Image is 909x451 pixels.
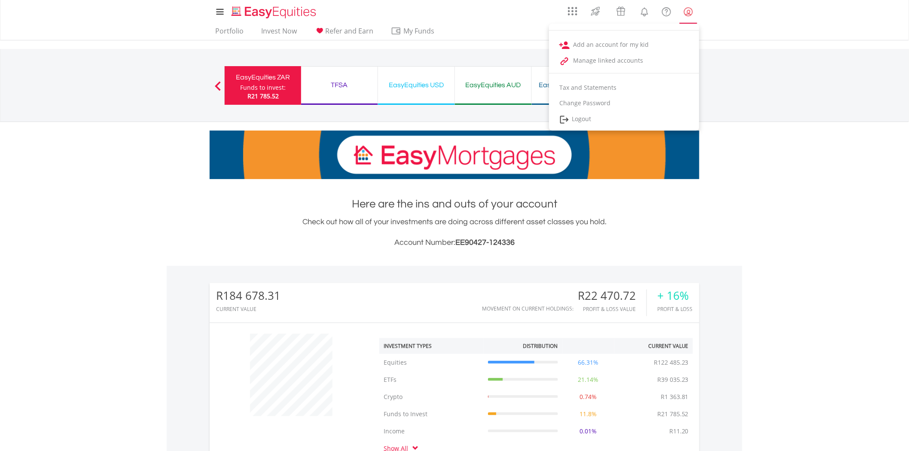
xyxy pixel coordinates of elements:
a: FAQ's and Support [656,2,677,19]
img: grid-menu-icon.svg [568,6,577,16]
th: Current Value [614,338,693,354]
div: Profit & Loss [657,306,693,312]
a: Vouchers [608,2,634,18]
img: thrive-v2.svg [589,4,603,18]
h1: Here are the ins and outs of your account [210,196,699,212]
td: 11.8% [562,405,615,423]
a: Logout [549,111,699,128]
div: R184 678.31 [216,289,281,302]
span: EE90427-124336 [455,238,515,247]
a: Invest Now [258,27,300,40]
div: Profit & Loss Value [578,306,647,312]
td: Funds to Invest [379,405,484,423]
td: 66.31% [562,354,615,371]
div: TFSA [306,79,372,91]
button: Previous [209,85,226,94]
td: R11.20 [665,423,693,440]
td: R39 035.23 [653,371,693,388]
div: Funds to invest: [240,83,286,92]
div: + 16% [657,289,693,302]
div: Distribution [523,342,558,350]
td: 0.01% [562,423,615,440]
a: My Profile [677,2,699,21]
span: My Funds [391,25,447,37]
th: Investment Types [379,338,484,354]
div: Check out how all of your investments are doing across different asset classes you hold. [210,216,699,249]
div: CURRENT VALUE [216,306,281,312]
div: EasyProperties ZAR [537,79,603,91]
td: R122 485.23 [650,354,693,371]
td: Equities [379,354,484,371]
a: Notifications [634,2,656,19]
a: AppsGrid [562,2,583,16]
img: vouchers-v2.svg [614,4,628,18]
a: Change Password [549,95,699,111]
a: Add an account for my kid [549,37,699,53]
a: Portfolio [212,27,247,40]
img: EasyEquities_Logo.png [230,5,320,19]
a: Tax and Statements [549,80,699,95]
td: R1 363.81 [656,388,693,405]
td: ETFs [379,371,484,388]
td: Crypto [379,388,484,405]
a: Manage linked accounts [549,53,699,69]
div: EasyEquities USD [383,79,449,91]
div: EasyEquities AUD [460,79,526,91]
span: Refer and Earn [325,26,373,36]
td: Income [379,423,484,440]
div: EasyEquities ZAR [230,71,296,83]
td: R21 785.52 [653,405,693,423]
a: Refer and Earn [311,27,377,40]
a: Home page [228,2,320,19]
img: EasyMortage Promotion Banner [210,131,699,179]
div: R22 470.72 [578,289,647,302]
span: R21 785.52 [247,92,279,100]
td: 21.14% [562,371,615,388]
h3: Account Number: [210,237,699,249]
div: Movement on Current Holdings: [482,306,573,311]
td: 0.74% [562,388,615,405]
